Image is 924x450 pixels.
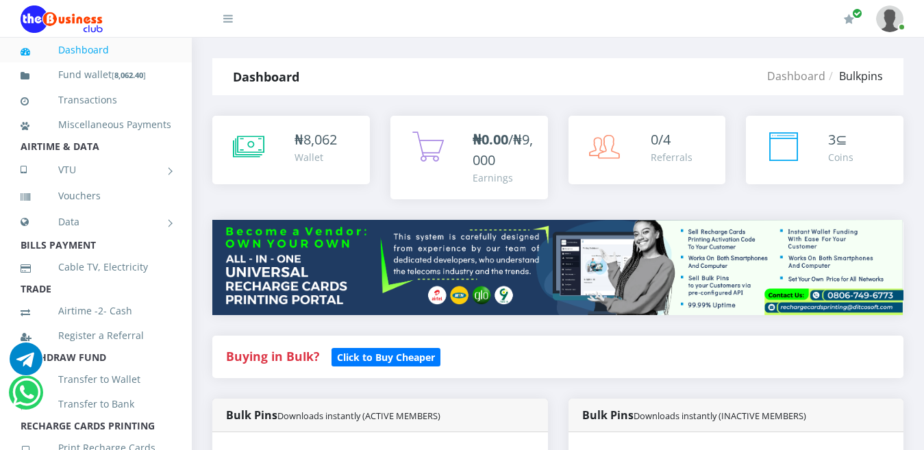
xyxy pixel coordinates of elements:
[337,351,435,364] b: Click to Buy Cheaper
[21,153,171,187] a: VTU
[21,5,103,33] img: Logo
[767,68,825,84] a: Dashboard
[21,320,171,351] a: Register a Referral
[21,388,171,420] a: Transfer to Bank
[21,34,171,66] a: Dashboard
[114,70,143,80] b: 8,062.40
[212,116,370,184] a: ₦8,062 Wallet
[473,171,534,185] div: Earnings
[21,84,171,116] a: Transactions
[21,109,171,140] a: Miscellaneous Payments
[473,130,533,169] span: /₦9,000
[112,70,146,80] small: [ ]
[10,353,42,375] a: Chat for support
[21,205,171,239] a: Data
[828,129,853,150] div: ⊆
[569,116,726,184] a: 0/4 Referrals
[277,410,440,422] small: Downloads instantly (ACTIVE MEMBERS)
[295,129,337,150] div: ₦
[226,408,440,423] strong: Bulk Pins
[828,130,836,149] span: 3
[651,150,692,164] div: Referrals
[828,150,853,164] div: Coins
[21,364,171,395] a: Transfer to Wallet
[844,14,854,25] i: Renew/Upgrade Subscription
[12,386,40,409] a: Chat for support
[212,220,903,314] img: multitenant_rcp.png
[303,130,337,149] span: 8,062
[651,130,671,149] span: 0/4
[295,150,337,164] div: Wallet
[634,410,806,422] small: Downloads instantly (INACTIVE MEMBERS)
[852,8,862,18] span: Renew/Upgrade Subscription
[390,116,548,199] a: ₦0.00/₦9,000 Earnings
[21,59,171,91] a: Fund wallet[8,062.40]
[473,130,508,149] b: ₦0.00
[876,5,903,32] img: User
[21,295,171,327] a: Airtime -2- Cash
[825,68,883,84] li: Bulkpins
[332,348,440,364] a: Click to Buy Cheaper
[21,251,171,283] a: Cable TV, Electricity
[582,408,806,423] strong: Bulk Pins
[21,180,171,212] a: Vouchers
[233,68,299,85] strong: Dashboard
[226,348,319,364] strong: Buying in Bulk?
